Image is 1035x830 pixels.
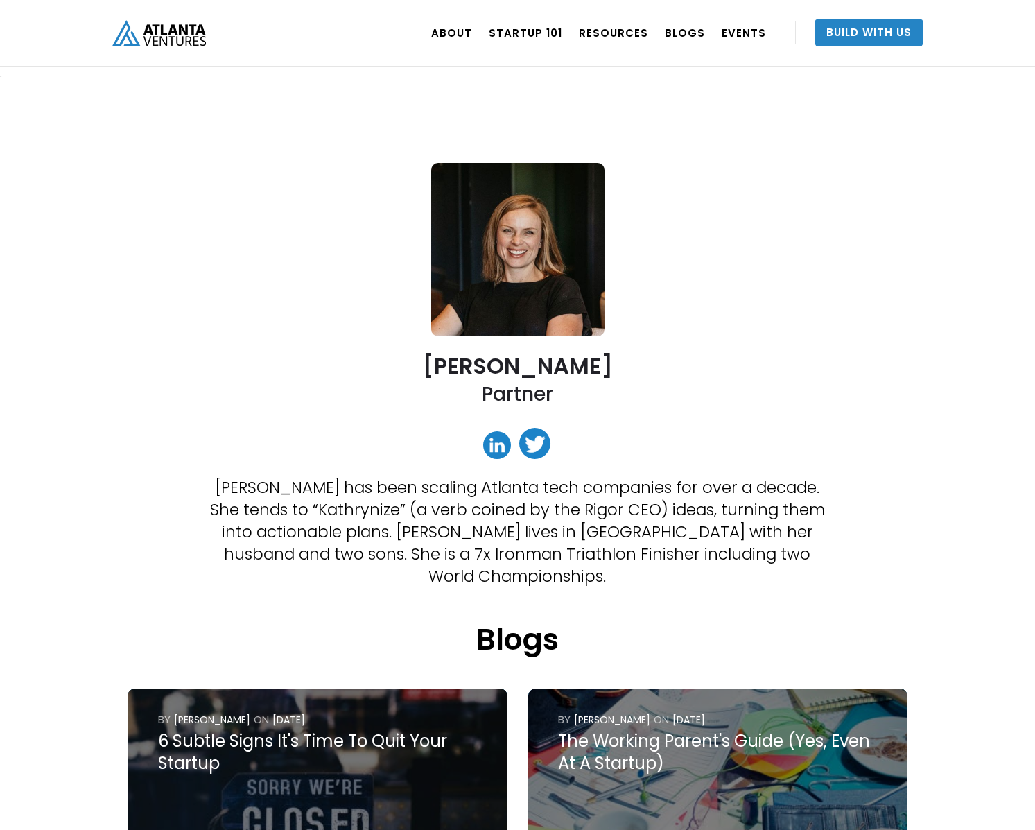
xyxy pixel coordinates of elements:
div: ON [254,713,269,727]
a: RESOURCES [579,13,648,52]
div: [PERSON_NAME] [574,713,650,727]
div: [DATE] [672,713,705,727]
div: [PERSON_NAME] [174,713,250,727]
p: [PERSON_NAME] has been scaling Atlanta tech companies for over a decade. She tends to “Kathrynize... [205,476,829,587]
h2: Partner [482,381,553,407]
a: ABOUT [431,13,472,52]
div: by [158,713,171,727]
a: Startup 101 [489,13,562,52]
h1: Blogs [476,622,559,664]
h2: [PERSON_NAME] [423,354,613,378]
div: The Working Parent's Guide (Yes, Even At A Startup) [558,730,877,775]
div: 6 Subtle Signs It's Time To Quit Your Startup [158,730,477,775]
a: Build With Us [815,19,923,46]
a: BLOGS [665,13,705,52]
div: by [558,713,571,727]
div: ON [654,713,669,727]
div: [DATE] [272,713,305,727]
a: EVENTS [722,13,766,52]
